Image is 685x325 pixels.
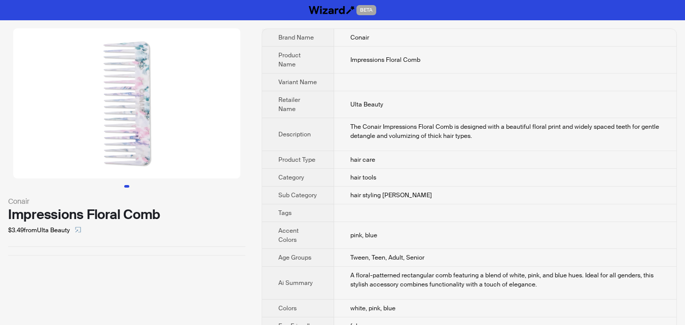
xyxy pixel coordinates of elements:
div: A floral-patterned rectangular comb featuring a blend of white, pink, and blue hues. Ideal for al... [350,271,660,289]
span: Product Name [278,51,301,68]
button: Go to slide 1 [124,185,129,188]
span: hair care [350,156,375,164]
span: Category [278,173,304,182]
span: Variant Name [278,78,317,86]
span: Description [278,130,311,138]
span: Tags [278,209,292,217]
span: Accent Colors [278,227,299,244]
span: pink, blue [350,231,377,239]
span: hair styling [PERSON_NAME] [350,191,432,199]
span: Impressions Floral Comb [350,56,420,64]
span: hair tools [350,173,376,182]
span: Brand Name [278,33,314,42]
span: BETA [356,5,376,15]
span: white, pink, blue [350,304,395,312]
div: Impressions Floral Comb [8,207,245,222]
div: Conair [8,196,245,207]
span: Ai Summary [278,279,313,287]
span: Product Type [278,156,315,164]
span: Conair [350,33,369,42]
span: Retailer Name [278,96,300,113]
span: Age Groups [278,254,311,262]
div: The Conair Impressions Floral Comb is designed with a beautiful floral print and widely spaced te... [350,122,660,140]
span: Colors [278,304,297,312]
div: $3.49 from Ulta Beauty [8,222,245,238]
span: Ulta Beauty [350,100,383,109]
span: Tween, Teen, Adult, Senior [350,254,424,262]
span: select [75,227,81,233]
span: Sub Category [278,191,317,199]
img: Impressions Floral Comb image 1 [13,28,240,178]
